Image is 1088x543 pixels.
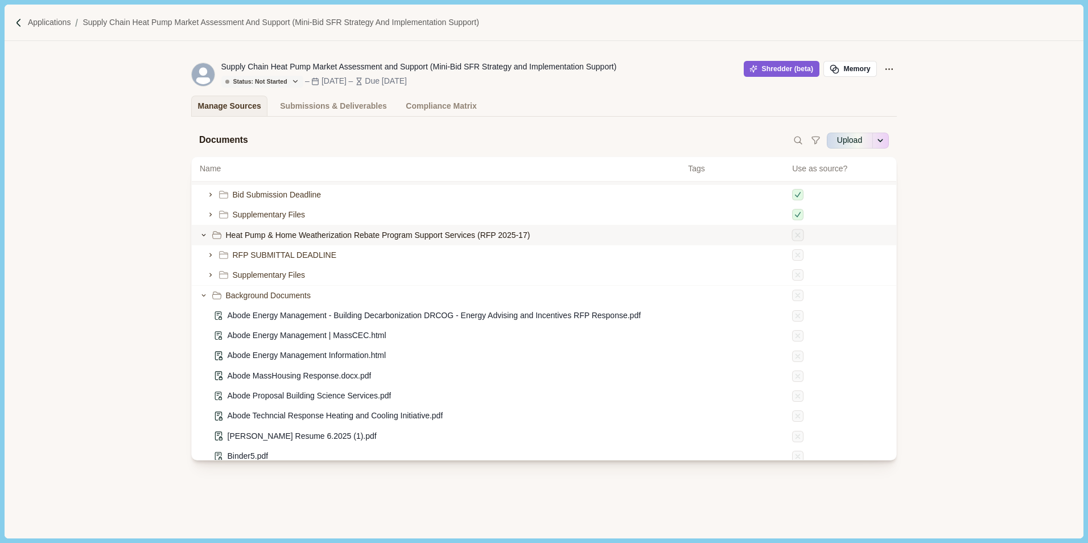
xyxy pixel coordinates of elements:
[322,75,347,87] div: [DATE]
[199,133,248,147] span: Documents
[226,290,311,302] span: Background Documents
[744,61,819,77] button: Shredder (beta)
[228,410,443,422] span: Abode Techncial Response Heating and Cooling Initiative.pdf
[228,310,641,322] span: Abode Energy Management - Building Decarbonization DRCOG - Energy Advising and Incentives RFP Res...
[233,189,322,201] span: Bid Submission Deadline
[406,96,476,116] div: Compliance Matrix
[688,163,784,175] span: Tags
[71,18,83,28] img: Forward slash icon
[200,163,221,175] span: Name
[221,61,617,73] div: Supply Chain Heat Pump Market Assessment and Support (Mini-Bid SFR Strategy and Implementation Su...
[225,78,287,85] div: Status: Not Started
[823,61,877,77] button: Memory
[233,249,337,261] span: RFP SUBMITTAL DEADLINE
[226,229,530,241] span: Heat Pump & Home Weatherization Rebate Program Support Services (RFP 2025-17)
[228,450,269,462] span: Binder5.pdf
[228,430,377,442] span: [PERSON_NAME] Resume 6.2025 (1).pdf
[191,96,267,116] a: Manage Sources
[221,76,303,88] button: Status: Not Started
[14,18,24,28] img: Forward slash icon
[280,96,387,116] div: Submissions & Deliverables
[881,61,897,77] button: Application Actions
[233,269,306,281] span: Supplementary Files
[28,17,71,28] a: Applications
[233,209,306,221] span: Supplementary Files
[305,75,310,87] div: –
[228,349,386,361] span: Abode Energy Management Information.html
[792,163,847,175] span: Use as source?
[228,390,391,402] span: Abode Proposal Building Science Services.pdf
[365,75,407,87] div: Due [DATE]
[274,96,394,116] a: Submissions & Deliverables
[399,96,483,116] a: Compliance Matrix
[228,330,386,342] span: Abode Energy Management | MassCEC.html
[873,131,889,150] button: See more options
[198,96,261,116] div: Manage Sources
[827,131,872,150] button: Upload
[228,370,372,382] span: Abode MassHousing Response.docx.pdf
[348,75,353,87] div: –
[83,17,479,28] a: Supply Chain Heat Pump Market Assessment and Support (Mini-Bid SFR Strategy and Implementation Su...
[192,63,215,86] svg: avatar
